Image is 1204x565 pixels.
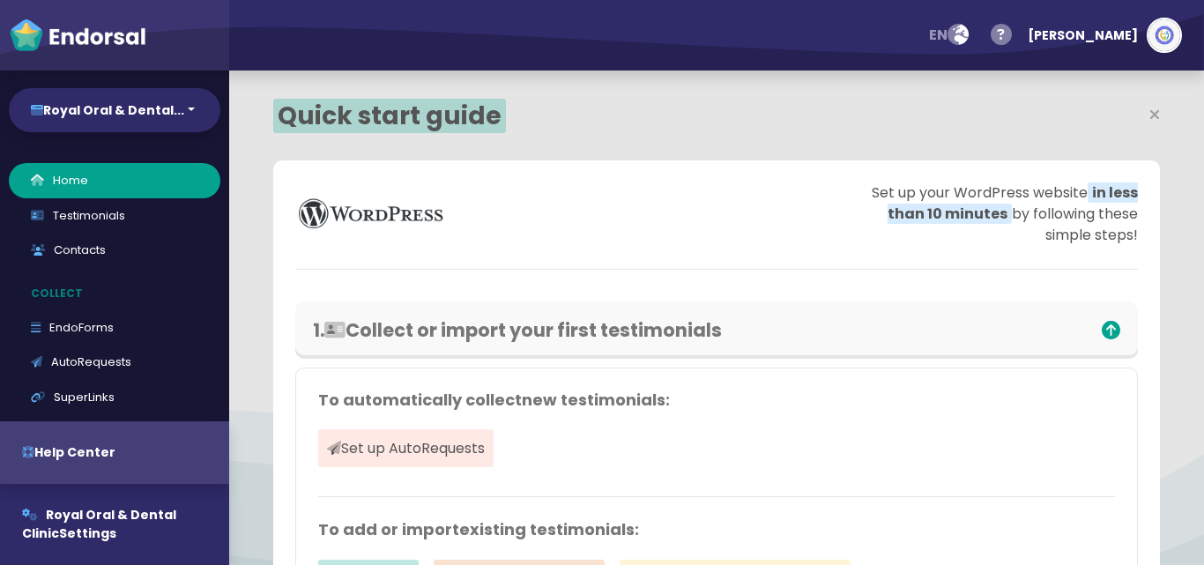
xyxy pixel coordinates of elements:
span: Quick start guide [273,99,506,133]
img: endorsal-logo-white@2x.png [9,18,146,53]
span: en [929,25,948,45]
a: SuperLinks [9,380,220,415]
a: Testimonials [9,198,220,234]
span: in less than 10 minutes [888,182,1138,224]
h4: To add or import : [318,520,1115,539]
a: Home [9,163,220,198]
img: wordpress.org-logo.png [295,197,446,232]
a: Contacts [9,233,220,268]
span: existing testimonials [459,518,635,540]
span: Royal Oral & Dental Clinic [22,506,176,542]
button: [PERSON_NAME] [1019,9,1182,62]
p: Set up your WordPress website by following these simple steps! [857,182,1138,246]
a: EndoForms [9,310,220,346]
span: Set up AutoRequests [318,429,494,467]
a: AutoRequests [9,345,220,380]
p: Collect [9,277,229,310]
div: [PERSON_NAME] [1028,9,1138,62]
img: 1757924985395-Only%20logo%20.jpg [1148,19,1180,51]
button: en [918,18,979,53]
h3: 1. Collect or import your first testimonials [313,319,845,341]
button: Royal Oral & Dental... [9,88,220,132]
h4: To automatically collect : [318,390,1115,410]
span: new testimonials [522,389,665,411]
